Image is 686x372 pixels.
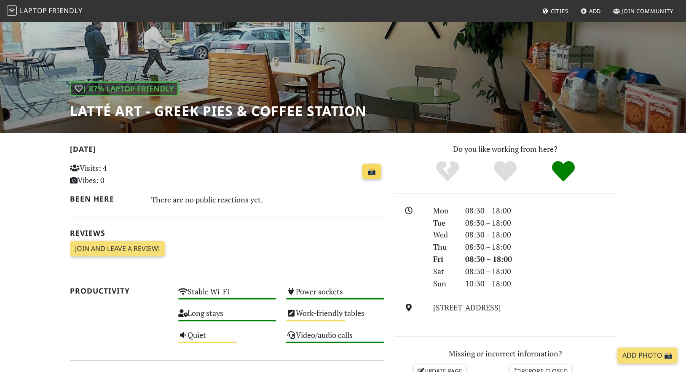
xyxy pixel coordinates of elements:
p: Do you like working from here? [394,143,616,155]
a: [STREET_ADDRESS] [433,302,501,313]
span: Laptop [20,6,47,15]
div: 08:30 – 18:00 [460,241,621,253]
a: 📸 [362,164,381,180]
div: 08:30 – 18:00 [460,217,621,229]
div: 08:30 – 18:00 [460,229,621,241]
a: Join Community [610,3,677,19]
div: Power sockets [281,285,389,306]
h2: [DATE] [70,145,384,157]
div: 08:30 – 18:00 [460,205,621,217]
h1: Latté Art - Greek Pies & Coffee Station [70,103,367,119]
div: Fri [428,253,460,265]
div: 08:30 – 18:00 [460,253,621,265]
a: Add [577,3,605,19]
div: Sun [428,278,460,290]
div: Sat [428,265,460,278]
h2: Productivity [70,286,168,295]
span: Cities [551,7,568,15]
div: Wed [428,229,460,241]
div: Quiet [173,328,281,350]
a: Cities [539,3,572,19]
div: No [418,160,477,183]
div: Thu [428,241,460,253]
span: Join Community [622,7,673,15]
div: | 87% Laptop Friendly [70,81,179,96]
h2: Been here [70,194,141,203]
div: 08:30 – 18:00 [460,265,621,278]
span: Friendly [48,6,82,15]
a: Join and leave a review! [70,241,165,257]
div: Stable Wi-Fi [173,285,281,306]
p: Visits: 4 Vibes: 0 [70,162,168,186]
p: Missing or incorrect information? [394,348,616,360]
div: Long stays [173,306,281,328]
a: LaptopFriendly LaptopFriendly [7,4,83,19]
h2: Reviews [70,229,384,237]
div: Definitely! [534,160,592,183]
span: Add [589,7,601,15]
div: Yes [476,160,534,183]
div: Video/audio calls [281,328,389,350]
div: 10:30 – 18:00 [460,278,621,290]
img: LaptopFriendly [7,5,17,16]
div: Work-friendly tables [281,306,389,328]
div: There are no public reactions yet. [151,193,385,206]
div: Tue [428,217,460,229]
div: Mon [428,205,460,217]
